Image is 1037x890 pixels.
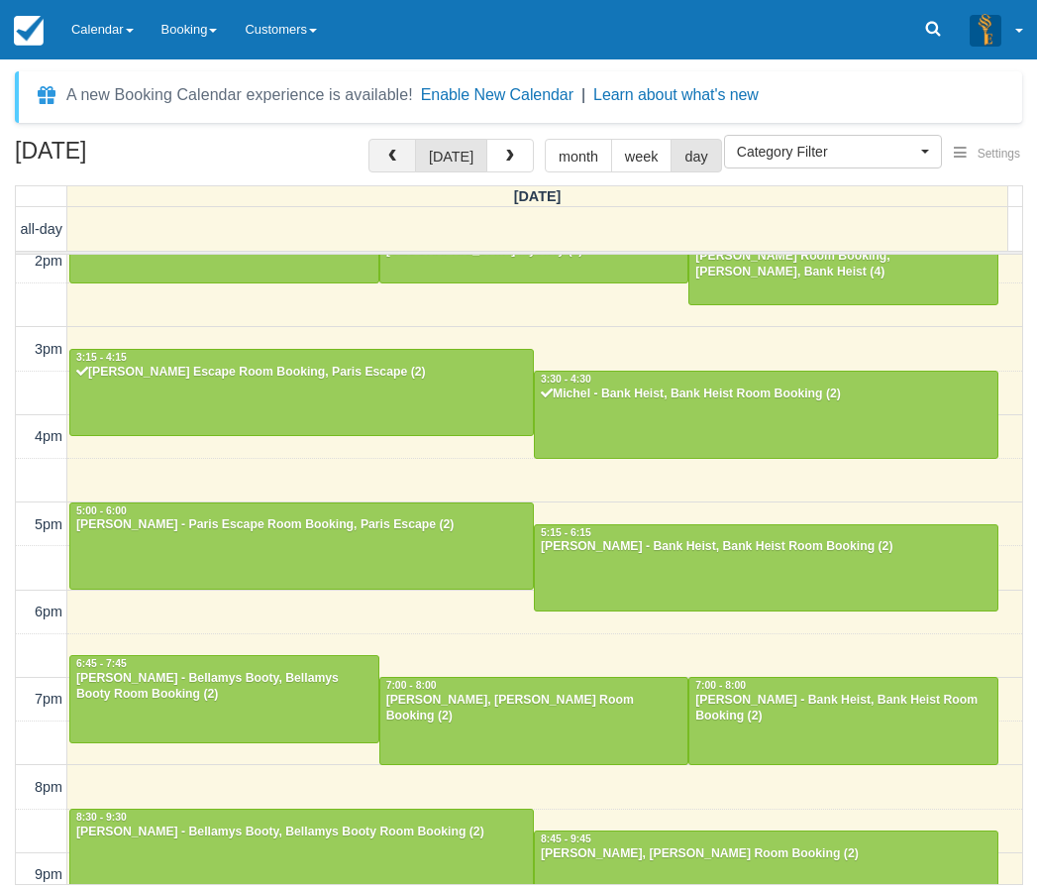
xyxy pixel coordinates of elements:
h2: [DATE] [15,139,265,175]
div: [PERSON_NAME] - Bank Heist, Bank Heist Room Booking (2) [694,693,992,724]
span: 5:00 - 6:00 [76,505,127,516]
span: 6:45 - 7:45 [76,658,127,669]
img: A3 [970,14,1001,46]
span: 5pm [35,516,62,532]
div: [PERSON_NAME] - Paris Escape Room Booking, Paris Escape (2) [75,517,528,533]
span: 2pm [35,253,62,269]
button: [DATE] [415,139,487,172]
span: all-day [21,221,62,237]
div: [PERSON_NAME], [PERSON_NAME] Room Booking (2) [540,846,992,862]
span: 5:15 - 6:15 [541,527,591,538]
a: 7:00 - 8:00[PERSON_NAME] - Bank Heist, Bank Heist Room Booking (2) [688,677,998,764]
a: [PERSON_NAME] - Bank Heist Room Booking, [PERSON_NAME] Room Booking, [PERSON_NAME], Bank Heist (4) [688,217,998,304]
img: checkfront-main-nav-mini-logo.png [14,16,44,46]
span: 4pm [35,428,62,444]
a: 6:45 - 7:45[PERSON_NAME] - Bellamys Booty, Bellamys Booty Room Booking (2) [69,655,379,742]
div: Michel - Bank Heist, Bank Heist Room Booking (2) [540,387,992,402]
span: 7:00 - 8:00 [386,680,437,691]
a: 3:30 - 4:30Michel - Bank Heist, Bank Heist Room Booking (2) [534,371,998,458]
button: Settings [942,140,1032,168]
span: 8pm [35,779,62,795]
div: [PERSON_NAME] Escape Room Booking, Paris Escape (2) [75,365,528,381]
div: [PERSON_NAME], [PERSON_NAME] Room Booking (2) [385,693,683,724]
a: 5:00 - 6:00[PERSON_NAME] - Paris Escape Room Booking, Paris Escape (2) [69,502,534,590]
span: 9pm [35,866,62,882]
a: 3:15 - 4:15[PERSON_NAME] Escape Room Booking, Paris Escape (2) [69,349,534,436]
span: [DATE] [514,188,562,204]
span: 6pm [35,604,62,619]
button: Category Filter [724,135,942,168]
span: Category Filter [737,142,916,162]
span: 3pm [35,341,62,357]
div: [PERSON_NAME] - Bellamys Booty, Bellamys Booty Room Booking (2) [75,671,373,703]
button: week [611,139,673,172]
a: 7:00 - 8:00[PERSON_NAME], [PERSON_NAME] Room Booking (2) [379,677,689,764]
button: month [545,139,612,172]
div: [PERSON_NAME] - Bank Heist Room Booking, [PERSON_NAME] Room Booking, [PERSON_NAME], Bank Heist (4) [694,233,992,280]
span: 8:45 - 9:45 [541,834,591,844]
div: [PERSON_NAME] - Bellamys Booty, Bellamys Booty Room Booking (2) [75,825,528,840]
button: Enable New Calendar [421,85,573,105]
a: 5:15 - 6:15[PERSON_NAME] - Bank Heist, Bank Heist Room Booking (2) [534,524,998,612]
span: 7:00 - 8:00 [695,680,746,691]
span: 3:30 - 4:30 [541,374,591,385]
span: 8:30 - 9:30 [76,812,127,823]
button: day [671,139,721,172]
a: Learn about what's new [593,86,759,103]
span: 7pm [35,691,62,707]
div: [PERSON_NAME] - Bank Heist, Bank Heist Room Booking (2) [540,539,992,555]
span: Settings [978,147,1020,161]
span: | [581,86,585,103]
div: A new Booking Calendar experience is available! [66,83,413,107]
span: 3:15 - 4:15 [76,352,127,363]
